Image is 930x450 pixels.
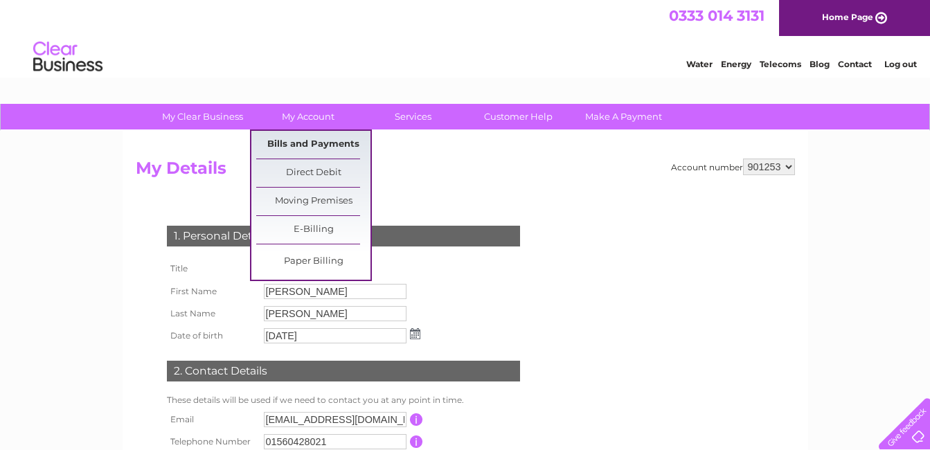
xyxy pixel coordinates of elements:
th: Last Name [163,303,260,325]
a: Moving Premises [256,188,370,215]
a: Paper Billing [256,248,370,276]
a: Log out [884,59,917,69]
a: Blog [810,59,830,69]
input: Information [410,413,423,426]
a: E-Billing [256,216,370,244]
a: My Clear Business [145,104,260,129]
a: My Account [251,104,365,129]
a: Customer Help [461,104,575,129]
a: Bills and Payments [256,131,370,159]
div: 2. Contact Details [167,361,520,381]
td: These details will be used if we need to contact you at any point in time. [163,392,524,408]
a: Contact [838,59,872,69]
img: logo.png [33,36,103,78]
th: Title [163,257,260,280]
th: First Name [163,280,260,303]
div: 1. Personal Details [167,226,520,246]
a: Telecoms [760,59,801,69]
a: Services [356,104,470,129]
div: Clear Business is a trading name of Verastar Limited (registered in [GEOGRAPHIC_DATA] No. 3667643... [138,8,793,67]
th: Email [163,408,260,431]
div: Account number [671,159,795,175]
a: Energy [721,59,751,69]
a: Water [686,59,713,69]
a: 0333 014 3131 [669,7,764,24]
th: Date of birth [163,325,260,347]
a: Make A Payment [566,104,681,129]
img: ... [410,328,420,339]
a: Direct Debit [256,159,370,187]
h2: My Details [136,159,795,185]
input: Information [410,435,423,448]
